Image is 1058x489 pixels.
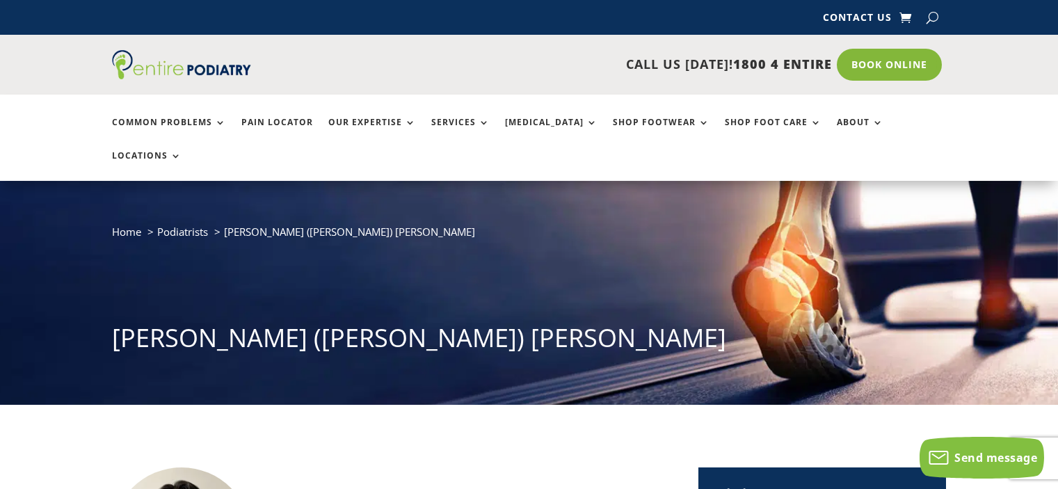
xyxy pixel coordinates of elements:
h1: [PERSON_NAME] ([PERSON_NAME]) [PERSON_NAME] [112,321,947,362]
nav: breadcrumb [112,223,947,251]
span: 1800 4 ENTIRE [733,56,832,72]
span: Send message [954,450,1037,465]
a: Entire Podiatry [112,68,251,82]
a: Book Online [837,49,942,81]
a: Home [112,225,141,239]
p: CALL US [DATE]! [305,56,832,74]
span: [PERSON_NAME] ([PERSON_NAME]) [PERSON_NAME] [224,225,475,239]
a: Locations [112,151,182,181]
a: Common Problems [112,118,226,147]
button: Send message [920,437,1044,479]
a: Services [431,118,490,147]
a: Podiatrists [157,225,208,239]
a: Contact Us [823,13,892,28]
img: logo (1) [112,50,251,79]
a: Our Expertise [328,118,416,147]
a: Shop Footwear [613,118,710,147]
a: Shop Foot Care [725,118,821,147]
a: About [837,118,883,147]
a: [MEDICAL_DATA] [505,118,598,147]
a: Pain Locator [241,118,313,147]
